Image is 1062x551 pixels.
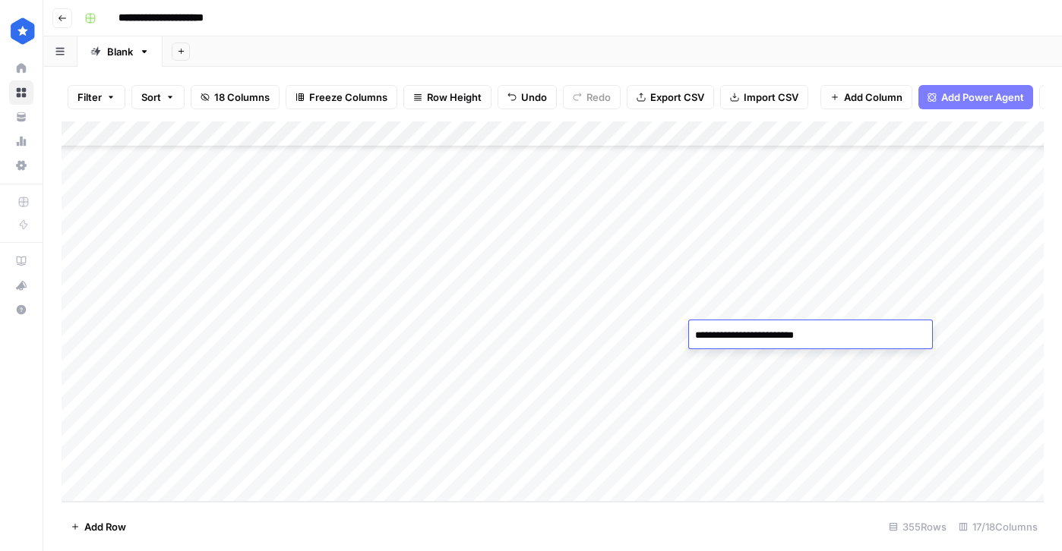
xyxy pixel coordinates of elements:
a: AirOps Academy [9,249,33,273]
div: 355 Rows [883,515,953,539]
button: Undo [498,85,557,109]
button: Filter [68,85,125,109]
span: Export CSV [650,90,704,105]
a: Home [9,56,33,80]
a: Browse [9,80,33,105]
button: Add Row [62,515,135,539]
button: Export CSV [627,85,714,109]
img: ConsumerAffairs Logo [9,17,36,45]
span: Add Column [844,90,902,105]
a: Blank [77,36,163,67]
span: Freeze Columns [309,90,387,105]
button: Workspace: ConsumerAffairs [9,12,33,50]
button: Add Power Agent [918,85,1033,109]
a: Usage [9,129,33,153]
button: Add Column [820,85,912,109]
button: Sort [131,85,185,109]
a: Your Data [9,105,33,129]
span: Add Power Agent [941,90,1024,105]
span: Undo [521,90,547,105]
span: Redo [586,90,611,105]
span: Import CSV [744,90,798,105]
span: Filter [77,90,102,105]
a: Settings [9,153,33,178]
span: Sort [141,90,161,105]
button: Row Height [403,85,491,109]
span: Add Row [84,519,126,534]
div: Blank [107,44,133,59]
button: What's new? [9,273,33,298]
div: What's new? [10,274,33,297]
button: 18 Columns [191,85,280,109]
button: Help + Support [9,298,33,322]
div: 17/18 Columns [953,515,1044,539]
button: Import CSV [720,85,808,109]
button: Freeze Columns [286,85,397,109]
span: Row Height [427,90,482,105]
span: 18 Columns [214,90,270,105]
button: Redo [563,85,621,109]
